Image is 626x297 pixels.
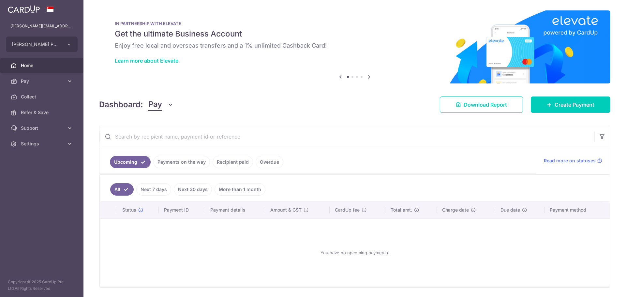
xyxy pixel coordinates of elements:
[205,201,265,218] th: Payment details
[115,42,595,50] h6: Enjoy free local and overseas transfers and a 1% unlimited Cashback Card!
[544,201,610,218] th: Payment method
[136,183,171,196] a: Next 7 days
[148,98,173,111] button: Pay
[500,207,520,213] span: Due date
[464,101,507,109] span: Download Report
[215,183,265,196] a: More than 1 month
[440,97,523,113] a: Download Report
[270,207,302,213] span: Amount & GST
[148,98,162,111] span: Pay
[256,156,283,168] a: Overdue
[391,207,412,213] span: Total amt.
[115,29,595,39] h5: Get the ultimate Business Account
[21,94,64,100] span: Collect
[108,224,602,281] div: You have no upcoming payments.
[6,37,78,52] button: [PERSON_NAME] PTE. LTD.
[99,10,610,83] img: Renovation banner
[110,156,151,168] a: Upcoming
[544,157,596,164] span: Read more on statuses
[21,125,64,131] span: Support
[213,156,253,168] a: Recipient paid
[122,207,136,213] span: Status
[21,109,64,116] span: Refer & Save
[99,99,143,111] h4: Dashboard:
[115,21,595,26] p: IN PARTNERSHIP WITH ELEVATE
[10,23,73,29] p: [PERSON_NAME][EMAIL_ADDRESS][DOMAIN_NAME]
[21,78,64,84] span: Pay
[544,157,602,164] a: Read more on statuses
[115,57,178,64] a: Learn more about Elevate
[174,183,212,196] a: Next 30 days
[531,97,610,113] a: Create Payment
[442,207,469,213] span: Charge date
[110,183,134,196] a: All
[8,5,40,13] img: CardUp
[153,156,210,168] a: Payments on the way
[159,201,205,218] th: Payment ID
[99,126,594,147] input: Search by recipient name, payment id or reference
[21,141,64,147] span: Settings
[21,62,64,69] span: Home
[584,277,619,294] iframe: Opens a widget where you can find more information
[12,41,60,48] span: [PERSON_NAME] PTE. LTD.
[555,101,594,109] span: Create Payment
[335,207,360,213] span: CardUp fee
